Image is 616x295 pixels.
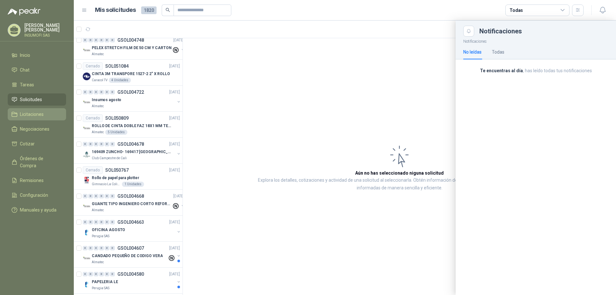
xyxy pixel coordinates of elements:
[95,5,136,15] h1: Mis solicitudes
[8,204,66,216] a: Manuales y ayuda
[20,81,34,88] span: Tareas
[8,64,66,76] a: Chat
[20,155,60,169] span: Órdenes de Compra
[24,23,66,32] p: [PERSON_NAME] [PERSON_NAME]
[463,67,608,74] p: , has leído todas tus notificaciones
[480,68,523,73] b: Te encuentras al día
[166,8,170,12] span: search
[8,123,66,135] a: Negociaciones
[8,174,66,187] a: Remisiones
[20,96,42,103] span: Solicitudes
[20,177,44,184] span: Remisiones
[8,49,66,61] a: Inicio
[8,93,66,106] a: Solicitudes
[20,126,49,133] span: Negociaciones
[20,111,44,118] span: Licitaciones
[8,79,66,91] a: Tareas
[20,192,48,199] span: Configuración
[20,206,56,213] span: Manuales y ayuda
[141,6,157,14] span: 1820
[8,138,66,150] a: Cotizar
[456,37,616,45] p: Notificaciones
[8,8,40,15] img: Logo peakr
[8,152,66,172] a: Órdenes de Compra
[463,48,482,56] div: No leídas
[24,33,66,37] p: INSUMOFI SAS
[479,28,608,34] div: Notificaciones
[20,52,30,59] span: Inicio
[492,48,504,56] div: Todas
[509,7,523,14] div: Todas
[8,189,66,201] a: Configuración
[20,66,30,74] span: Chat
[20,140,35,147] span: Cotizar
[8,108,66,120] a: Licitaciones
[463,26,474,37] button: Close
